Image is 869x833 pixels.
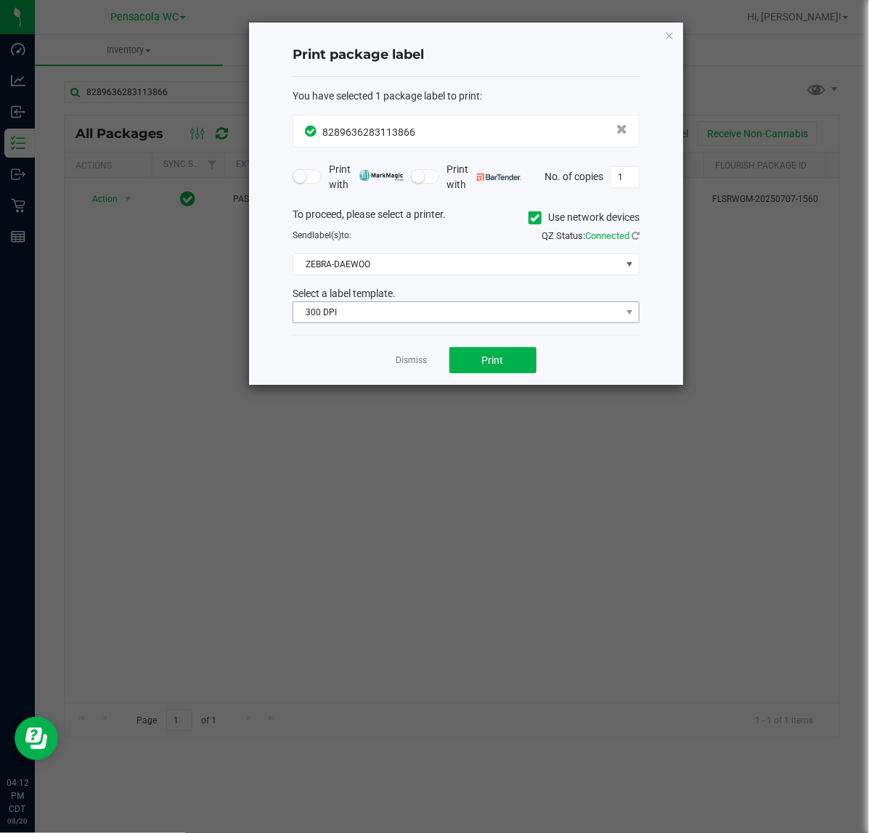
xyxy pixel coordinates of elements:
div: : [293,89,640,104]
span: 300 DPI [293,302,621,322]
img: mark_magic_cybra.png [359,170,404,181]
span: label(s) [312,230,341,240]
span: You have selected 1 package label to print [293,90,480,102]
img: bartender.png [477,174,521,181]
span: Connected [585,230,629,241]
span: 8289636283113866 [322,126,415,138]
label: Use network devices [529,210,640,225]
a: Dismiss [396,354,428,367]
span: ZEBRA-DAEWOO [293,254,621,275]
span: No. of copies [544,170,603,182]
div: To proceed, please select a printer. [282,207,650,229]
span: Print [482,354,504,366]
h4: Print package label [293,46,640,65]
span: Send to: [293,230,351,240]
button: Print [449,347,537,373]
span: Print with [446,162,521,192]
span: Print with [329,162,404,192]
div: Select a label template. [282,286,650,301]
span: QZ Status: [542,230,640,241]
iframe: Resource center [15,717,58,760]
span: In Sync [305,123,319,139]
